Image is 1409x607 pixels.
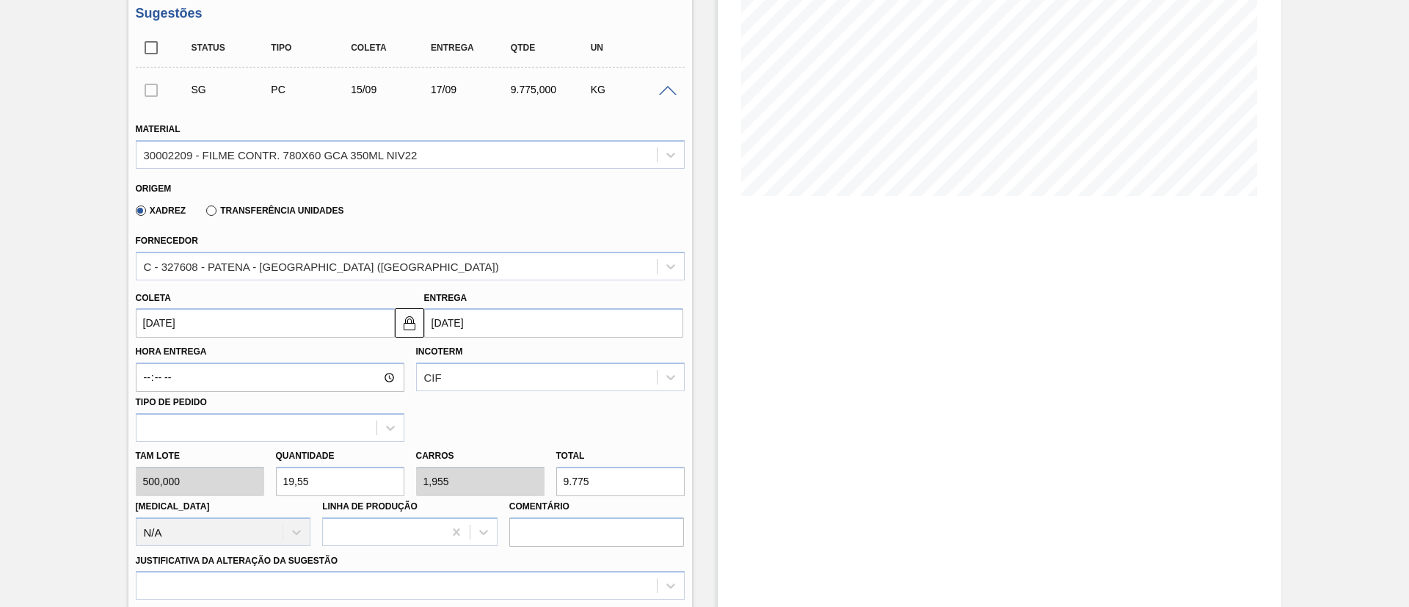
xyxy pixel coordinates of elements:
label: Coleta [136,293,171,303]
label: Material [136,124,181,134]
label: Transferência Unidades [206,206,343,216]
label: Incoterm [416,346,463,357]
label: Tipo de pedido [136,397,207,407]
div: Entrega [427,43,516,53]
div: Status [188,43,277,53]
div: Coleta [347,43,436,53]
label: Justificativa da Alteração da Sugestão [136,556,338,566]
label: Tam lote [136,446,264,467]
img: locked [401,314,418,332]
label: [MEDICAL_DATA] [136,501,210,512]
div: KG [587,84,676,95]
div: Qtde [507,43,596,53]
label: Linha de Produção [322,501,418,512]
div: 9.775,000 [507,84,596,95]
label: Xadrez [136,206,186,216]
div: CIF [424,371,442,384]
label: Quantidade [276,451,335,461]
label: Entrega [424,293,467,303]
label: Comentário [509,496,685,517]
label: Hora Entrega [136,341,404,363]
div: C - 327608 - PATENA - [GEOGRAPHIC_DATA] ([GEOGRAPHIC_DATA]) [144,260,499,272]
label: Total [556,451,585,461]
div: 30002209 - FILME CONTR. 780X60 GCA 350ML NIV22 [144,148,418,161]
label: Carros [416,451,454,461]
input: dd/mm/yyyy [424,308,683,338]
label: Fornecedor [136,236,198,246]
div: Pedido de Compra [267,84,356,95]
h3: Sugestões [136,6,685,21]
button: locked [395,308,424,338]
div: 15/09/2025 [347,84,436,95]
div: UN [587,43,676,53]
div: 17/09/2025 [427,84,516,95]
label: Origem [136,183,172,194]
input: dd/mm/yyyy [136,308,395,338]
div: Tipo [267,43,356,53]
div: Sugestão Criada [188,84,277,95]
